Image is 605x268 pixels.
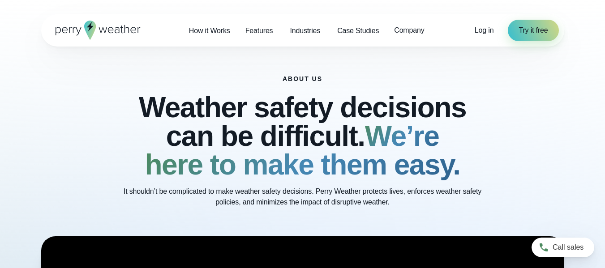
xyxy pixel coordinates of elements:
a: Log in [475,25,494,36]
span: Features [245,26,273,36]
span: Log in [475,26,494,34]
span: Company [394,25,424,36]
strong: We’re here to make them easy. [145,120,460,181]
a: How it Works [181,21,238,40]
span: Try it free [519,25,548,36]
a: Case Studies [330,21,386,40]
h1: About Us [283,75,322,82]
span: Case Studies [337,26,379,36]
h2: Weather safety decisions can be difficult. [86,93,519,179]
span: Call sales [553,242,584,253]
a: Call sales [532,238,594,257]
a: Try it free [508,20,558,41]
p: It shouldn’t be complicated to make weather safety decisions. Perry Weather protects lives, enfor... [124,186,482,208]
span: How it Works [189,26,230,36]
span: Industries [290,26,320,36]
